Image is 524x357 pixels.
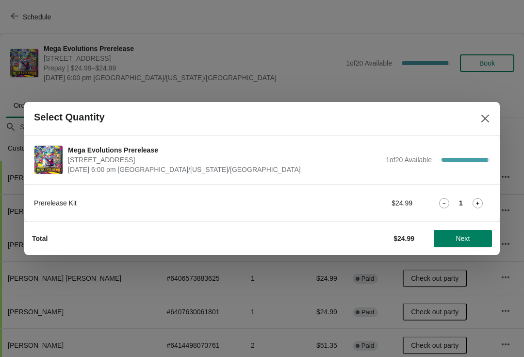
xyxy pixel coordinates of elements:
[68,145,381,155] span: Mega Evolutions Prerelease
[476,110,494,127] button: Close
[32,235,48,242] strong: Total
[434,230,492,247] button: Next
[456,235,470,242] span: Next
[34,198,303,208] div: Prerelease Kit
[68,155,381,165] span: [STREET_ADDRESS]
[68,165,381,174] span: [DATE] 6:00 pm [GEOGRAPHIC_DATA]/[US_STATE]/[GEOGRAPHIC_DATA]
[323,198,412,208] div: $24.99
[393,235,414,242] strong: $24.99
[459,198,463,208] strong: 1
[386,156,432,164] span: 1 of 20 Available
[34,112,105,123] h2: Select Quantity
[34,146,63,174] img: Mega Evolutions Prerelease | 7998 Centerpoint Drive, Indianapolis, IN, USA | September 18 | 6:00 ...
